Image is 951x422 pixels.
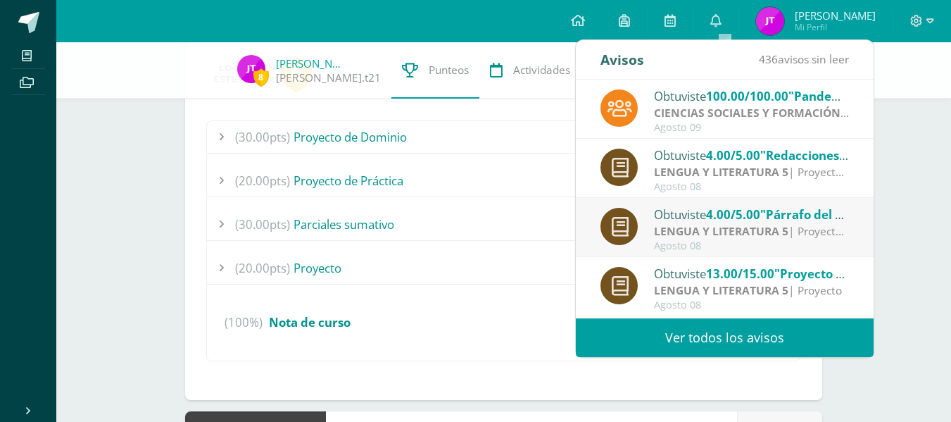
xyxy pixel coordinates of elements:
[600,40,644,79] div: Avisos
[391,42,479,99] a: Punteos
[269,314,351,330] span: Nota de curso
[654,283,850,299] div: | Proyecto
[225,296,263,349] span: (100%)
[207,121,800,153] div: Proyecto de Dominio
[706,206,760,223] span: 4.00/5.00
[276,70,381,85] a: [PERSON_NAME].t21
[654,264,850,283] div: Obtuviste en
[788,88,912,104] span: "Pandemia Covid-19"
[654,223,788,239] strong: LENGUA Y LITERATURA 5
[654,240,850,252] div: Agosto 08
[759,51,778,67] span: 436
[207,252,800,284] div: Proyecto
[654,164,850,180] div: | Proyecto de Práctica
[235,121,290,153] span: (30.00pts)
[654,87,850,105] div: Obtuviste en
[795,8,876,23] span: [PERSON_NAME]
[706,147,760,163] span: 4.00/5.00
[276,56,346,70] a: [PERSON_NAME]
[237,55,265,83] img: 5df3695dd98eab3a4dd2b3f75105fc8c.png
[479,42,581,99] a: Actividades
[654,283,788,298] strong: LENGUA Y LITERATURA 5
[235,165,290,197] span: (20.00pts)
[759,51,849,67] span: avisos sin leer
[429,63,469,77] span: Punteos
[207,209,800,240] div: Parciales sumativo
[207,165,800,197] div: Proyecto de Práctica
[513,63,570,77] span: Actividades
[253,68,269,86] span: 8
[756,7,784,35] img: 5df3695dd98eab3a4dd2b3f75105fc8c.png
[706,266,774,282] span: 13.00/15.00
[654,205,850,223] div: Obtuviste en
[235,252,290,284] span: (20.00pts)
[654,146,850,164] div: Obtuviste en
[654,122,850,134] div: Agosto 09
[654,181,850,193] div: Agosto 08
[654,164,788,180] strong: LENGUA Y LITERATURA 5
[795,21,876,33] span: Mi Perfil
[774,266,868,282] span: "Proyecto final"
[706,88,788,104] span: 100.00/100.00
[654,223,850,240] div: | Proyecto de Práctica
[654,105,850,121] div: | Proyectos de Práctica
[654,299,850,311] div: Agosto 08
[576,318,874,357] a: Ver todos los avisos
[654,105,921,120] strong: CIENCIAS SOCIALES Y FORMACIÓN CIUDADANA 5
[235,209,290,240] span: (30.00pts)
